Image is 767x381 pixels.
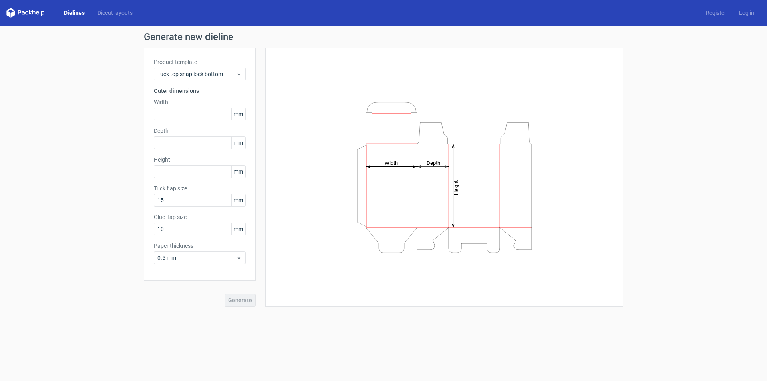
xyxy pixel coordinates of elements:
tspan: Width [385,160,398,166]
h1: Generate new dieline [144,32,623,42]
span: mm [231,194,245,206]
label: Depth [154,127,246,135]
label: Width [154,98,246,106]
tspan: Depth [427,160,440,166]
label: Height [154,156,246,164]
span: mm [231,108,245,120]
label: Glue flap size [154,213,246,221]
span: mm [231,137,245,149]
a: Diecut layouts [91,9,139,17]
label: Tuck flap size [154,184,246,192]
a: Dielines [58,9,91,17]
span: Tuck top snap lock bottom [157,70,236,78]
label: Paper thickness [154,242,246,250]
span: mm [231,166,245,178]
span: 0.5 mm [157,254,236,262]
tspan: Height [453,180,459,195]
a: Log in [733,9,761,17]
a: Register [699,9,733,17]
span: mm [231,223,245,235]
h3: Outer dimensions [154,87,246,95]
label: Product template [154,58,246,66]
